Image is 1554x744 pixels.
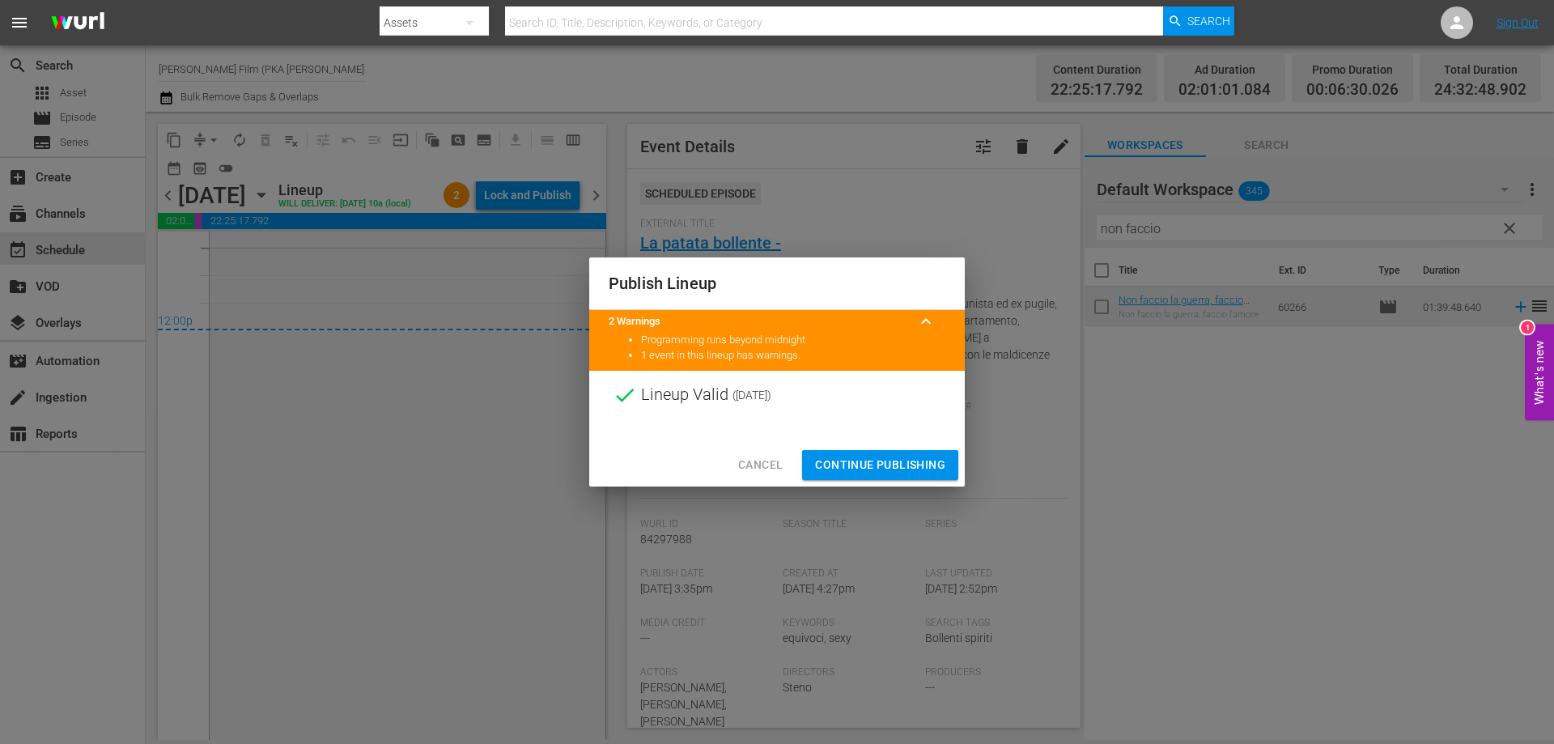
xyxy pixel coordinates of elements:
[641,333,945,348] li: Programming runs beyond midnight
[609,270,945,296] h2: Publish Lineup
[906,302,945,341] button: keyboard_arrow_up
[1497,16,1539,29] a: Sign Out
[732,383,771,407] span: ( [DATE] )
[738,455,783,475] span: Cancel
[39,4,117,42] img: ans4CAIJ8jUAAAAAAAAAAAAAAAAAAAAAAAAgQb4GAAAAAAAAAAAAAAAAAAAAAAAAJMjXAAAAAAAAAAAAAAAAAAAAAAAAgAT5G...
[10,13,29,32] span: menu
[589,371,965,419] div: Lineup Valid
[725,450,796,480] button: Cancel
[815,455,945,475] span: Continue Publishing
[1525,324,1554,420] button: Open Feedback Widget
[1521,321,1534,334] div: 1
[916,312,936,331] span: keyboard_arrow_up
[641,348,945,363] li: 1 event in this lineup has warnings.
[802,450,958,480] button: Continue Publishing
[1187,6,1230,36] span: Search
[609,314,906,329] title: 2 Warnings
